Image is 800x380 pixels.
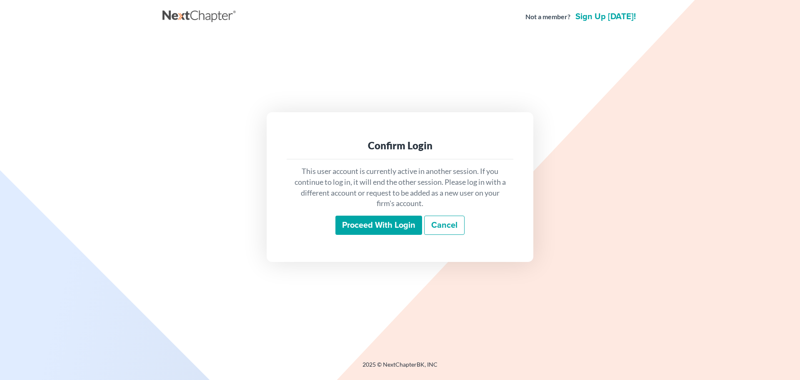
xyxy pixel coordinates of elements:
[424,216,465,235] a: Cancel
[574,13,637,21] a: Sign up [DATE]!
[335,216,422,235] input: Proceed with login
[293,139,507,152] div: Confirm Login
[525,12,570,22] strong: Not a member?
[162,360,637,375] div: 2025 © NextChapterBK, INC
[293,166,507,209] p: This user account is currently active in another session. If you continue to log in, it will end ...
